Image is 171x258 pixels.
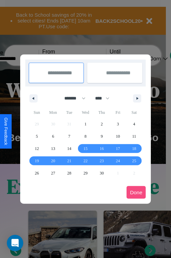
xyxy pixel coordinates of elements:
button: 22 [77,155,93,167]
span: 17 [116,142,120,155]
span: 27 [51,167,55,179]
button: 27 [45,167,61,179]
button: 13 [45,142,61,155]
div: Give Feedback [3,118,8,145]
button: 15 [77,142,93,155]
span: 16 [100,142,104,155]
span: 30 [100,167,104,179]
span: 18 [132,142,136,155]
span: Sat [126,107,142,118]
span: 11 [132,130,136,142]
span: 8 [84,130,87,142]
button: 30 [94,167,110,179]
span: 6 [52,130,54,142]
button: 11 [126,130,142,142]
span: Mon [45,107,61,118]
button: 3 [110,118,126,130]
span: 5 [36,130,38,142]
span: 13 [51,142,55,155]
span: 14 [67,142,71,155]
span: 1 [84,118,87,130]
button: 28 [61,167,77,179]
span: 28 [67,167,71,179]
button: 17 [110,142,126,155]
button: 23 [94,155,110,167]
span: 15 [83,142,88,155]
button: 21 [61,155,77,167]
button: 19 [29,155,45,167]
button: 26 [29,167,45,179]
button: 29 [77,167,93,179]
button: 7 [61,130,77,142]
button: 6 [45,130,61,142]
span: 2 [101,118,103,130]
span: 23 [100,155,104,167]
span: Tue [61,107,77,118]
button: 5 [29,130,45,142]
span: 7 [68,130,70,142]
span: 26 [35,167,39,179]
button: 12 [29,142,45,155]
span: 10 [116,130,120,142]
button: 20 [45,155,61,167]
span: Thu [94,107,110,118]
span: 9 [101,130,103,142]
span: Sun [29,107,45,118]
span: Wed [77,107,93,118]
button: 4 [126,118,142,130]
button: 1 [77,118,93,130]
button: Done [127,186,146,199]
button: 2 [94,118,110,130]
span: 22 [83,155,88,167]
button: 14 [61,142,77,155]
button: 16 [94,142,110,155]
button: 10 [110,130,126,142]
button: 9 [94,130,110,142]
span: 3 [117,118,119,130]
span: 12 [35,142,39,155]
span: 21 [67,155,71,167]
span: 4 [133,118,135,130]
span: 25 [132,155,136,167]
button: 18 [126,142,142,155]
span: 24 [116,155,120,167]
button: 8 [77,130,93,142]
span: 29 [83,167,88,179]
button: 25 [126,155,142,167]
button: 24 [110,155,126,167]
div: Open Intercom Messenger [7,235,23,251]
span: Fri [110,107,126,118]
span: 19 [35,155,39,167]
span: 20 [51,155,55,167]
